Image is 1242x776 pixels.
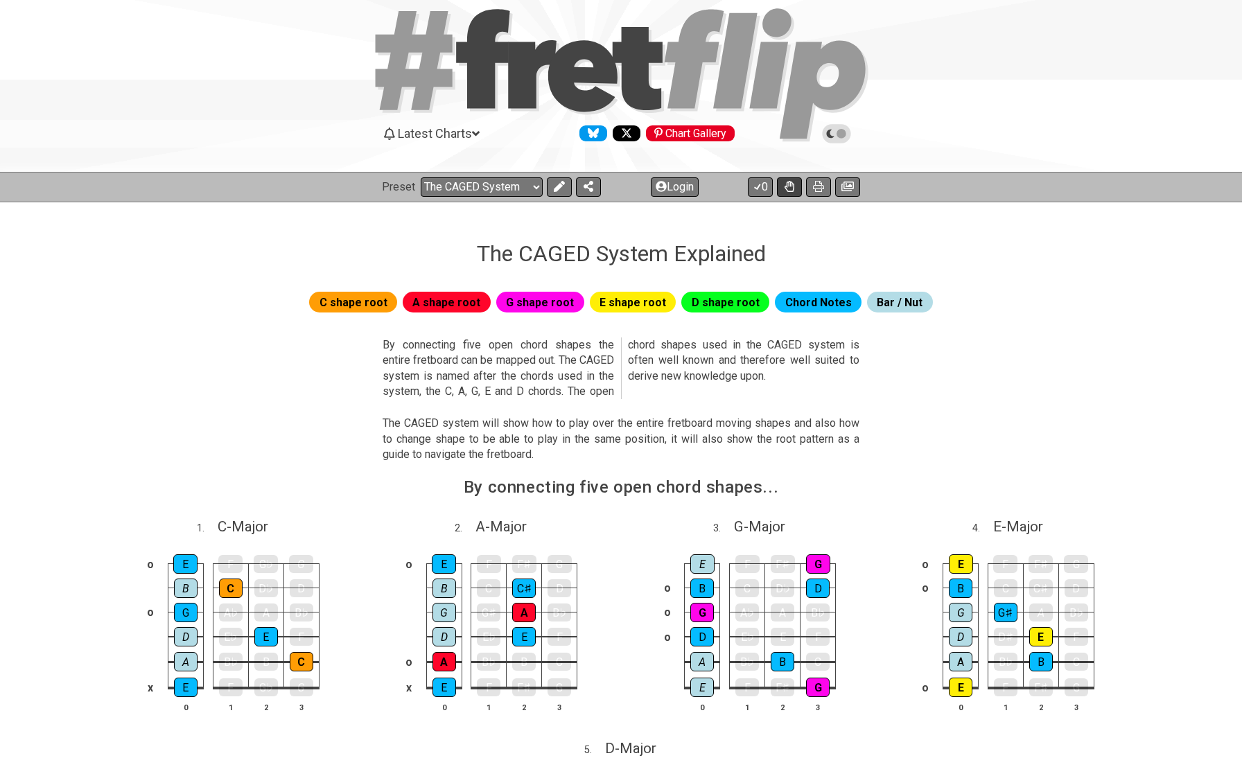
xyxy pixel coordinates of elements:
[949,627,972,646] div: D
[734,518,785,535] span: G - Major
[174,579,198,598] div: B
[1029,603,1053,621] div: A
[771,603,794,621] div: A
[806,628,830,646] div: F
[174,603,198,622] div: G
[254,603,278,621] div: A
[806,603,830,621] div: B♭
[398,126,472,141] span: Latest Charts
[659,624,676,649] td: o
[432,579,456,598] div: B
[547,177,572,197] button: Edit Preset
[993,518,1043,535] span: E - Major
[994,678,1017,696] div: F
[735,603,759,621] div: A♭
[692,292,760,312] span: D shape root
[477,603,500,621] div: G♯
[383,337,859,400] p: By connecting five open chord shapes the entire fretboard can be mapped out. The CAGED system is ...
[173,554,198,574] div: E
[432,603,456,622] div: G
[254,678,278,696] div: G♭
[972,521,993,536] span: 4 .
[917,576,934,600] td: o
[401,674,417,700] td: x
[218,555,243,573] div: F
[477,579,500,597] div: C
[197,521,218,536] span: 1 .
[748,177,773,197] button: 0
[690,627,714,646] div: D
[290,628,313,646] div: F
[254,555,278,573] div: G♭
[548,628,571,646] div: F
[771,555,795,573] div: F♯
[806,653,830,671] div: C
[1029,555,1053,573] div: F♯
[477,678,500,696] div: F
[382,180,415,193] span: Preset
[993,555,1017,573] div: F
[477,555,501,573] div: F
[690,678,714,697] div: E
[455,521,475,536] span: 2 .
[512,627,536,646] div: E
[548,603,571,621] div: B♭
[949,554,973,574] div: E
[735,555,760,573] div: F
[777,177,802,197] button: Toggle Dexterity for all fretkits
[432,627,456,646] div: D
[771,579,794,597] div: D♭
[432,652,456,671] div: A
[785,292,852,312] span: Chord Notes
[574,125,607,141] a: Follow #fretflip at Bluesky
[548,579,571,597] div: D
[877,292,922,312] span: Bar / Nut
[142,674,159,700] td: x
[471,700,507,714] th: 1
[512,678,536,696] div: F♯
[512,555,536,573] div: F♯
[219,579,243,598] div: C
[174,627,198,646] div: D
[401,552,417,576] td: o
[254,579,278,597] div: D♭
[254,653,278,671] div: B
[771,652,794,671] div: B
[829,127,845,140] span: Toggle light / dark theme
[713,521,734,536] span: 3 .
[219,653,243,671] div: B♭
[290,603,313,621] div: B♭
[801,700,836,714] th: 3
[401,649,417,675] td: o
[735,678,759,696] div: F
[548,653,571,671] div: C
[464,479,778,495] h2: By connecting five open chord shapes...
[142,600,159,624] td: o
[421,177,543,197] select: Preset
[690,603,714,622] div: G
[477,653,500,671] div: B♭
[412,292,480,312] span: A shape root
[512,603,536,622] div: A
[506,292,574,312] span: G shape root
[994,579,1017,597] div: C
[1065,603,1088,621] div: B♭
[548,555,572,573] div: G
[690,652,714,671] div: A
[248,700,283,714] th: 2
[512,653,536,671] div: B
[584,743,605,758] span: 5 .
[512,579,536,598] div: C♯
[949,579,972,598] div: B
[835,177,860,197] button: Create image
[659,576,676,600] td: o
[1023,700,1058,714] th: 2
[320,292,387,312] span: C shape root
[735,628,759,646] div: E♭
[994,603,1017,622] div: G♯
[1065,678,1088,696] div: G
[806,678,830,697] div: G
[290,579,313,597] div: D
[949,678,972,697] div: E
[142,552,159,576] td: o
